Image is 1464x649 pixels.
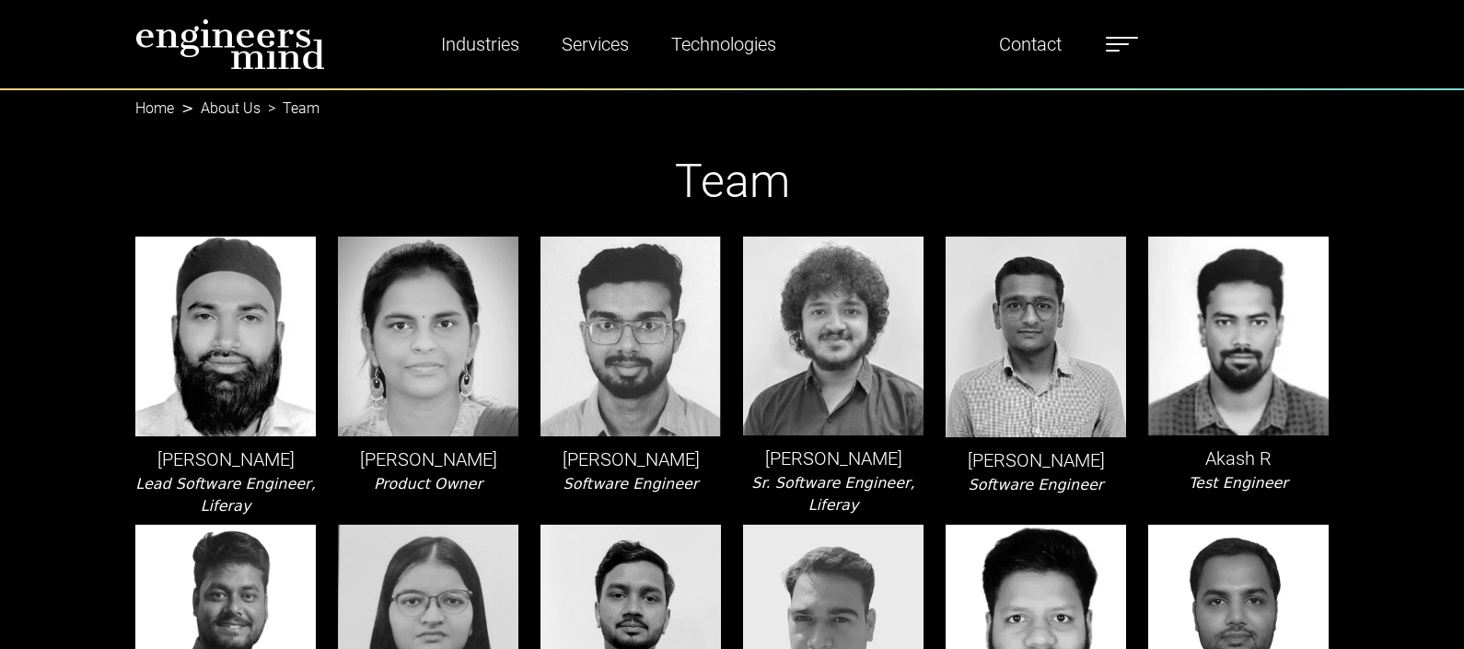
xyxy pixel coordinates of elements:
i: Software Engineer [969,476,1104,493]
p: [PERSON_NAME] [135,446,316,473]
img: leader-img [1148,237,1329,436]
a: Contact [992,23,1069,65]
i: Lead Software Engineer, Liferay [135,475,315,515]
nav: breadcrumb [135,88,1329,110]
p: Akash R [1148,445,1329,472]
img: logo [135,18,325,70]
i: Test Engineer [1189,474,1288,492]
i: Sr. Software Engineer, Liferay [751,474,914,514]
li: Team [261,98,320,120]
p: [PERSON_NAME] [946,446,1126,474]
img: leader-img [540,237,721,436]
img: leader-img [338,237,518,436]
img: leader-img [135,237,316,436]
i: Product Owner [374,475,482,493]
a: Home [135,99,174,117]
h1: Team [135,154,1329,209]
p: [PERSON_NAME] [743,445,924,472]
a: Industries [434,23,527,65]
img: leader-img [743,237,924,435]
p: [PERSON_NAME] [540,446,721,473]
a: Technologies [664,23,784,65]
img: leader-img [946,237,1126,437]
a: Services [554,23,636,65]
p: [PERSON_NAME] [338,446,518,473]
i: Software Engineer [564,475,699,493]
a: About Us [201,99,261,117]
